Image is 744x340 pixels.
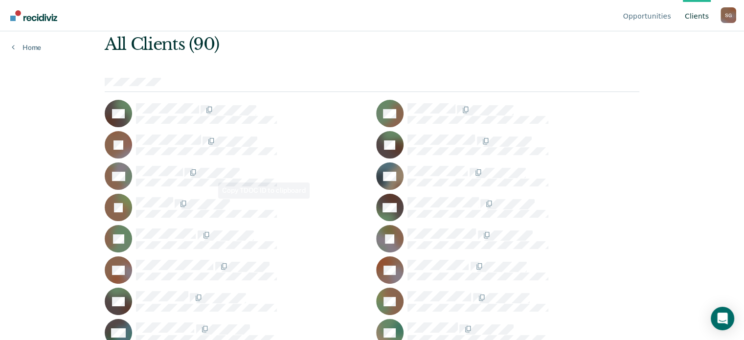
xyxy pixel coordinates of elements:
[12,43,41,52] a: Home
[10,10,57,21] img: Recidiviz
[721,7,736,23] button: Profile dropdown button
[711,307,734,330] div: Open Intercom Messenger
[105,34,532,54] div: All Clients (90)
[721,7,736,23] div: S G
